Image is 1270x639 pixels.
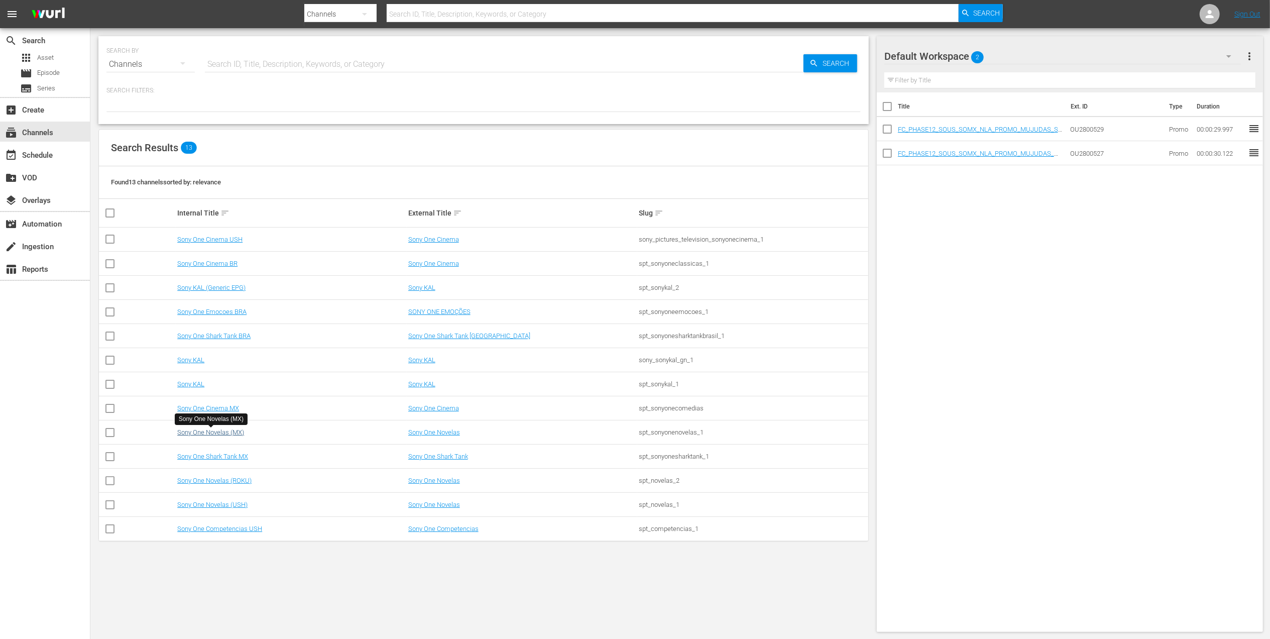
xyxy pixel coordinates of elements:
[1165,117,1193,141] td: Promo
[181,142,197,154] span: 13
[37,68,60,78] span: Episode
[177,332,251,340] a: Sony One Shark Tank BRA
[24,3,72,26] img: ans4CAIJ8jUAAAAAAAAAAAAAAAAAAAAAAAAgQb4GAAAAAAAAAAAAAAAAAAAAAAAAJMjXAAAAAAAAAAAAAAAAAAAAAAAAgAT5G...
[639,356,867,364] div: sony_sonykal_gn_1
[973,4,1000,22] span: Search
[106,86,861,95] p: Search Filters:
[408,308,471,315] a: SONY ONE EMOÇÕES
[639,477,867,484] div: spt_novelas_2
[639,332,867,340] div: spt_sonyonesharktankbrasil_1
[654,208,663,218] span: sort
[959,4,1003,22] button: Search
[37,83,55,93] span: Series
[971,47,984,68] span: 2
[639,501,867,508] div: spt_novelas_1
[408,380,435,388] a: Sony KAL
[177,207,405,219] div: Internal Title
[639,429,867,436] div: spt_sonyonenovelas_1
[177,477,252,484] a: Sony One Novelas (ROKU)
[5,194,17,206] span: Overlays
[639,260,867,267] div: spt_sonyoneclassicas_1
[898,92,1065,121] th: Title
[1066,141,1166,165] td: OU2800527
[177,356,204,364] a: Sony KAL
[177,429,244,436] a: Sony One Novelas (MX)
[6,8,18,20] span: menu
[177,236,243,243] a: Sony One Cinema USH
[5,241,17,253] span: Ingestion
[1193,141,1248,165] td: 00:00:30.122
[179,415,244,423] div: Sony One Novelas (MX)
[111,142,178,154] span: Search Results
[5,263,17,275] span: Reports
[819,54,857,72] span: Search
[639,207,867,219] div: Slug
[1065,92,1163,121] th: Ext. ID
[803,54,857,72] button: Search
[177,453,248,460] a: Sony One Shark Tank MX
[177,260,238,267] a: Sony One Cinema BR
[884,42,1241,70] div: Default Workspace
[408,477,460,484] a: Sony One Novelas
[898,126,1062,141] a: FC_PHASE12_SOUS_SOMX_NLA_PROMO_MUJUDAS_SEMANASANTA_30_ORIGINAL
[20,67,32,79] span: Episode
[639,380,867,388] div: spt_sonykal_1
[20,52,32,64] span: Asset
[220,208,229,218] span: sort
[1248,123,1260,135] span: reorder
[639,525,867,532] div: spt_competencias_1
[177,308,247,315] a: Sony One Emocoes BRA
[1234,10,1260,18] a: Sign Out
[177,284,246,291] a: Sony KAL (Generic EPG)
[1163,92,1191,121] th: Type
[177,501,248,508] a: Sony One Novelas (USH)
[408,525,479,532] a: Sony One Competencias
[5,127,17,139] span: Channels
[639,404,867,412] div: spt_sonyonecomedias
[1191,92,1251,121] th: Duration
[408,236,459,243] a: Sony One Cinema
[1165,141,1193,165] td: Promo
[20,82,32,94] span: Series
[1243,44,1255,68] button: more_vert
[408,332,530,340] a: Sony One Shark Tank [GEOGRAPHIC_DATA]
[408,284,435,291] a: Sony KAL
[106,50,195,78] div: Channels
[1243,50,1255,62] span: more_vert
[639,236,867,243] div: sony_pictures_television_sonyonecinema_1
[408,501,460,508] a: Sony One Novelas
[177,380,204,388] a: Sony KAL
[408,404,459,412] a: Sony One Cinema
[1193,117,1248,141] td: 00:00:29.997
[37,53,54,63] span: Asset
[408,260,459,267] a: Sony One Cinema
[111,178,221,186] span: Found 13 channels sorted by: relevance
[5,172,17,184] span: VOD
[1066,117,1166,141] td: OU2800529
[177,404,239,412] a: Sony One Cinema MX
[898,150,1060,165] a: FC_PHASE12_SOUS_SOMX_NLA_PROMO_MUJUDAS_DIC_30_ORIGINAL
[408,429,460,436] a: Sony One Novelas
[5,104,17,116] span: Create
[639,453,867,460] div: spt_sonyonesharktank_1
[1248,147,1260,159] span: reorder
[639,308,867,315] div: spt_sonyoneemocoes_1
[639,284,867,291] div: spt_sonykal_2
[453,208,462,218] span: sort
[408,356,435,364] a: Sony KAL
[408,207,636,219] div: External Title
[5,149,17,161] span: Schedule
[5,35,17,47] span: Search
[177,525,262,532] a: Sony One Competencias USH
[408,453,468,460] a: Sony One Shark Tank
[5,218,17,230] span: Automation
